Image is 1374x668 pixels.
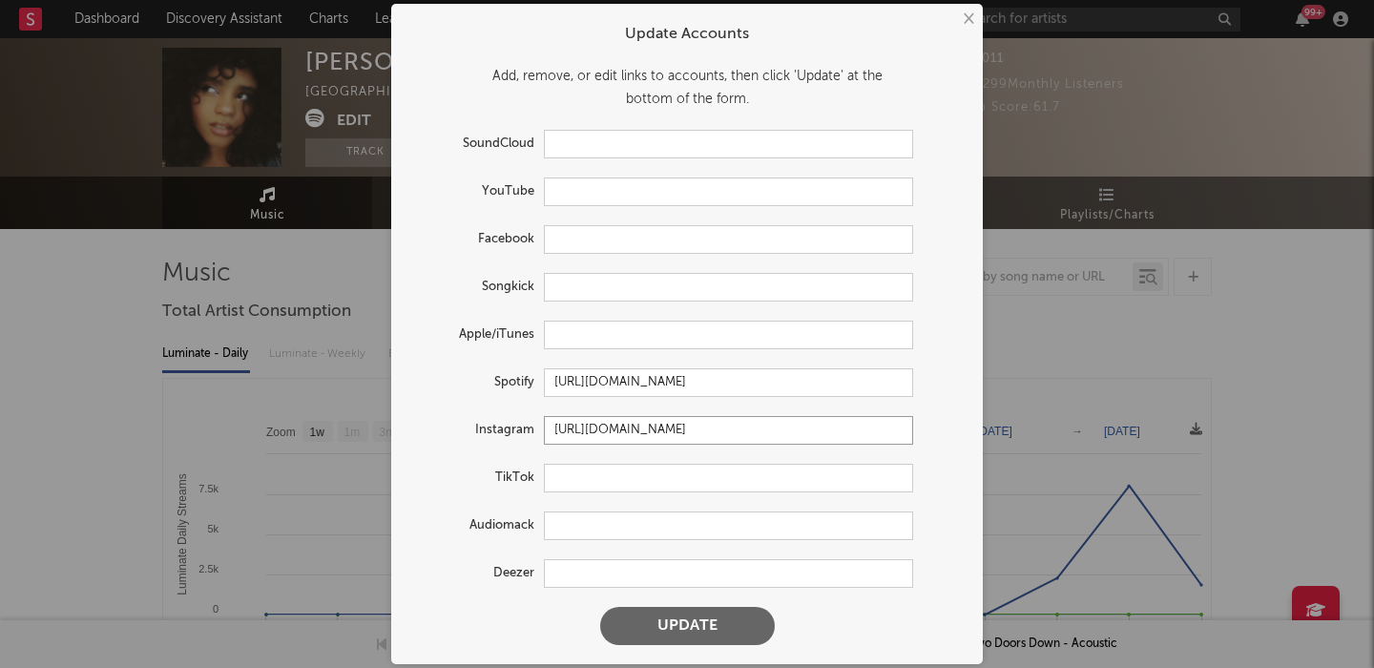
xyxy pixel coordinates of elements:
[410,514,544,537] label: Audiomack
[410,23,964,46] div: Update Accounts
[410,180,544,203] label: YouTube
[410,133,544,156] label: SoundCloud
[410,228,544,251] label: Facebook
[410,276,544,299] label: Songkick
[410,65,964,111] div: Add, remove, or edit links to accounts, then click 'Update' at the bottom of the form.
[410,371,544,394] label: Spotify
[957,9,978,30] button: ×
[410,562,544,585] label: Deezer
[410,419,544,442] label: Instagram
[600,607,775,645] button: Update
[410,324,544,346] label: Apple/iTunes
[410,467,544,490] label: TikTok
